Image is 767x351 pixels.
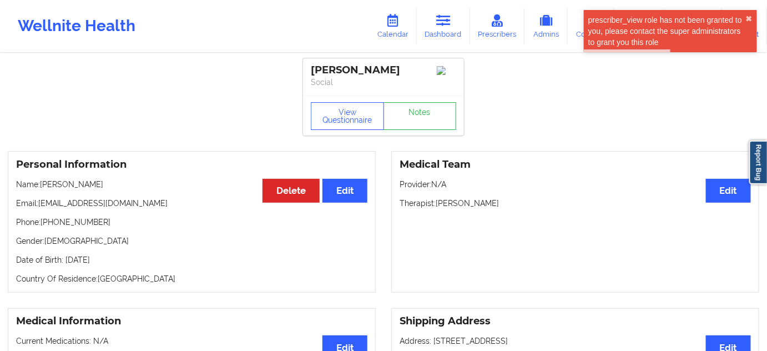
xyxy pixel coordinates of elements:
p: Phone: [PHONE_NUMBER] [16,217,367,228]
button: Delete [263,179,320,203]
div: prescriber_view role has not been granted to you, please contact the super administrators to gran... [588,14,746,48]
button: Edit [322,179,367,203]
a: Calendar [369,8,417,44]
h3: Medical Team [400,158,751,171]
a: Admins [524,8,568,44]
p: Email: [EMAIL_ADDRESS][DOMAIN_NAME] [16,198,367,209]
a: Coaches [568,8,614,44]
p: Country Of Residence: [GEOGRAPHIC_DATA] [16,273,367,284]
img: Image%2Fplaceholer-image.png [437,66,456,75]
button: View Questionnaire [311,102,384,130]
p: Gender: [DEMOGRAPHIC_DATA] [16,235,367,247]
p: Address: [STREET_ADDRESS] [400,335,751,347]
p: Therapist: [PERSON_NAME] [400,198,751,209]
p: Name: [PERSON_NAME] [16,179,367,190]
a: Report Bug [749,141,767,184]
h3: Shipping Address [400,315,751,328]
p: Current Medications: N/A [16,335,367,347]
button: close [746,14,753,23]
p: Date of Birth: [DATE] [16,254,367,265]
p: Social [311,77,456,88]
a: Prescribers [470,8,525,44]
div: [PERSON_NAME] [311,64,456,77]
a: Dashboard [417,8,470,44]
button: Edit [706,179,751,203]
p: Provider: N/A [400,179,751,190]
h3: Medical Information [16,315,367,328]
h3: Personal Information [16,158,367,171]
a: Notes [383,102,457,130]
